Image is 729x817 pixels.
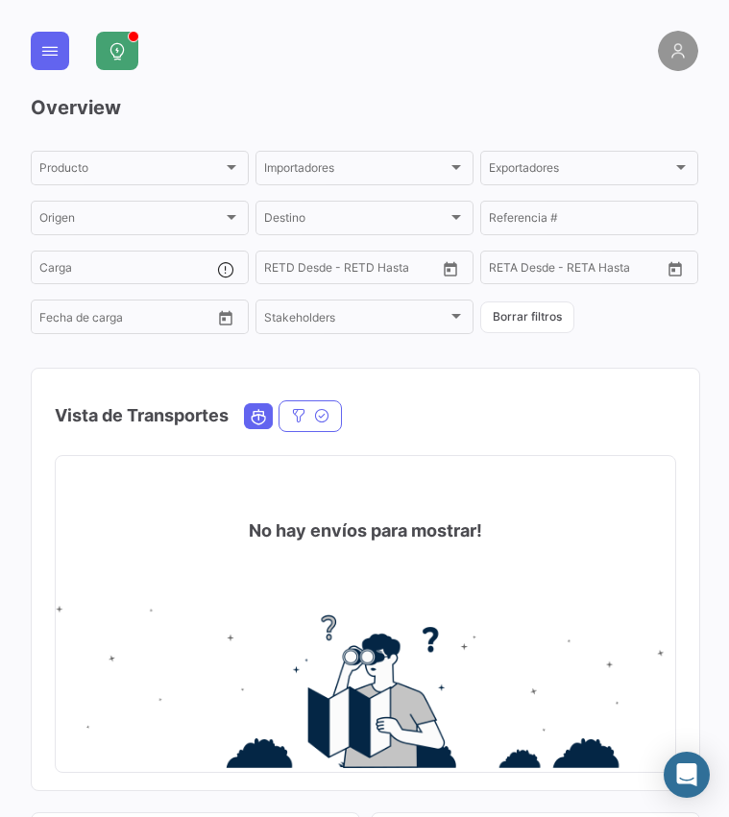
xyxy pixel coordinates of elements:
[249,517,482,544] h4: No hay envíos para mostrar!
[264,313,448,326] span: Stakeholders
[489,164,672,178] span: Exportadores
[39,164,223,178] span: Producto
[55,313,137,326] input: Hasta
[245,404,272,428] button: Ocean
[658,31,698,71] img: placeholder-user.png
[56,606,675,768] img: no-info.png
[664,752,710,798] div: Abrir Intercom Messenger
[264,214,448,228] span: Destino
[436,254,465,283] button: Open calendar
[480,301,574,333] button: Borrar filtros
[55,402,229,429] h4: Vista de Transportes
[31,94,698,121] h3: Overview
[39,313,41,326] input: Desde
[211,303,240,332] button: Open calendar
[489,264,491,277] input: Desde
[264,264,266,277] input: Desde
[661,254,690,283] button: Open calendar
[279,264,362,277] input: Hasta
[39,214,223,228] span: Origen
[504,264,587,277] input: Hasta
[264,164,448,178] span: Importadores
